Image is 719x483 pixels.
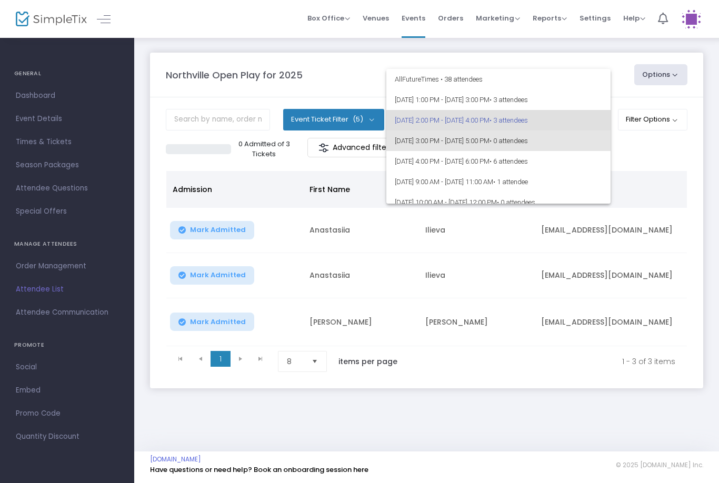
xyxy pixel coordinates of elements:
[395,130,602,151] span: [DATE] 3:00 PM - [DATE] 5:00 PM
[497,198,535,206] span: • 0 attendees
[490,96,528,104] span: • 3 attendees
[395,151,602,172] span: [DATE] 4:00 PM - [DATE] 6:00 PM
[395,69,602,89] span: All Future Times • 38 attendees
[395,89,602,110] span: [DATE] 1:00 PM - [DATE] 3:00 PM
[490,137,528,145] span: • 0 attendees
[493,178,528,186] span: • 1 attendee
[395,172,602,192] span: [DATE] 9:00 AM - [DATE] 11:00 AM
[395,192,602,213] span: [DATE] 10:00 AM - [DATE] 12:00 PM
[395,110,602,130] span: [DATE] 2:00 PM - [DATE] 4:00 PM
[490,116,528,124] span: • 3 attendees
[490,157,528,165] span: • 6 attendees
